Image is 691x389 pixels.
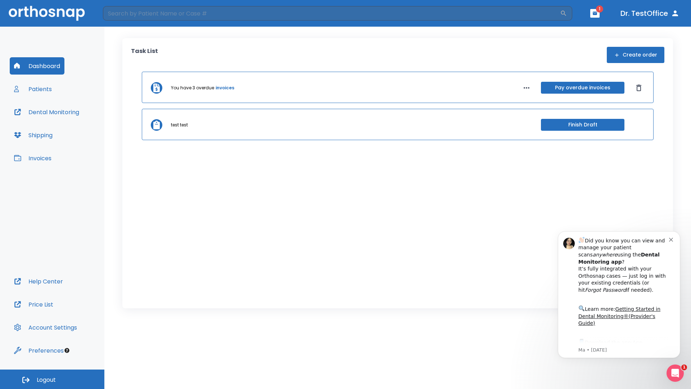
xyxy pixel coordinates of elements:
[10,342,68,359] button: Preferences
[10,149,56,167] button: Invoices
[10,319,81,336] button: Account Settings
[171,122,188,128] p: test test
[10,126,57,144] button: Shipping
[37,376,56,384] span: Logout
[10,80,56,98] button: Patients
[541,119,624,131] button: Finish Draft
[10,273,67,290] button: Help Center
[618,7,682,20] button: Dr. TestOffice
[171,85,214,91] p: You have 3 overdue
[681,365,687,370] span: 1
[122,15,128,21] button: Dismiss notification
[10,57,64,75] button: Dashboard
[9,6,85,21] img: Orthosnap
[31,126,122,133] p: Message from Ma, sent 1w ago
[10,103,83,121] button: Dental Monitoring
[633,82,645,94] button: Dismiss
[31,117,122,154] div: Download the app: | ​ Let us know if you need help getting started!
[31,119,95,132] a: App Store
[541,82,624,94] button: Pay overdue invoices
[10,296,58,313] button: Price List
[216,85,234,91] a: invoices
[667,365,684,382] iframe: Intercom live chat
[607,47,664,63] button: Create order
[596,5,603,13] span: 1
[547,220,691,370] iframe: Intercom notifications message
[64,347,70,354] div: Tooltip anchor
[103,6,560,21] input: Search by Patient Name or Case #
[131,47,158,63] p: Task List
